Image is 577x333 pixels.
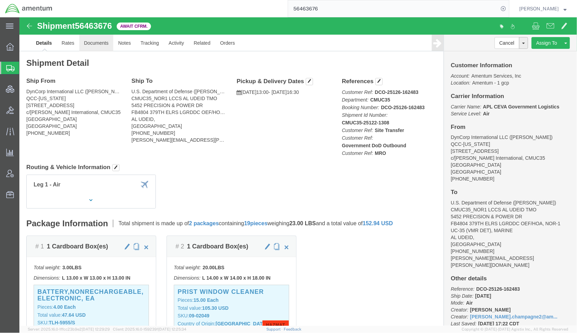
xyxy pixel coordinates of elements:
[82,327,110,331] span: [DATE] 12:29:29
[28,327,110,331] span: Server: 2025.16.0-1ffcc23b9e2
[19,17,577,326] iframe: FS Legacy Container
[284,327,301,331] a: Feedback
[113,327,186,331] span: Client: 2025.16.0-1592391
[5,3,53,14] img: logo
[288,0,499,17] input: Search for shipment number, reference number
[520,5,559,12] span: Jason Champagne
[519,5,567,13] button: [PERSON_NAME]
[158,327,186,331] span: [DATE] 12:25:34
[267,327,284,331] a: Support
[462,326,569,332] span: Copyright © [DATE]-[DATE] Agistix Inc., All Rights Reserved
